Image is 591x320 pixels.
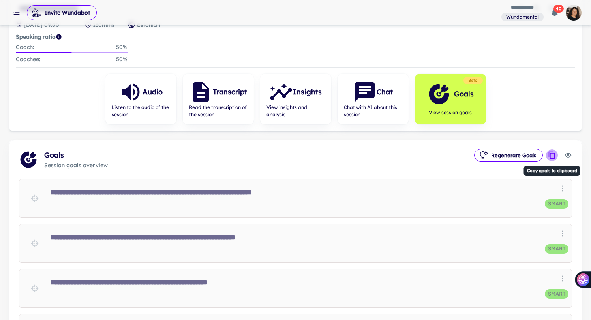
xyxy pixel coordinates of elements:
[561,148,575,162] button: Editing disabled
[415,74,486,124] button: GoalsView session goals
[427,109,474,116] span: View session goals
[545,200,568,208] span: SMART
[553,5,564,13] span: 40
[474,149,543,162] button: Regenerate Goals
[105,74,176,124] button: AudioListen to the audio of the session
[465,77,481,84] span: Beta
[56,34,62,40] svg: Coach/coachee ideal ratio of speaking is roughly 20:80. Mentor/mentee ideal ratio of speaking is ...
[561,148,575,162] span: Enable editing
[112,104,170,118] span: Listen to the audio of the session
[547,5,563,21] button: 40
[377,87,393,98] h6: Chat
[116,55,128,64] p: 50 %
[566,5,582,21] img: photoURL
[16,55,40,64] p: Coachee :
[344,104,402,118] span: Chat with AI about this session
[293,87,322,98] h6: Insights
[27,5,97,21] span: Invite Wundabot to record a meeting
[27,5,97,20] button: Invite Wundabot
[260,74,331,124] button: InsightsView insights and analysis
[183,74,254,124] button: TranscriptRead the transcription of the session
[503,13,542,21] span: Wundamental
[545,245,568,253] span: SMART
[143,87,163,98] h6: Audio
[501,12,544,22] span: You are a member of this workspace. Contact your workspace owner for assistance.
[266,104,325,118] span: View insights and analysis
[116,43,128,52] p: 50 %
[545,290,568,298] span: SMART
[338,74,409,124] button: ChatChat with AI about this session
[44,161,474,169] span: Session goals overview
[454,88,474,100] h6: Goals
[546,149,558,161] span: Copy goals to clipboard
[557,228,568,239] button: Options
[557,183,568,194] button: Options
[16,33,56,40] strong: Speaking ratio
[44,150,474,161] span: Goals
[189,104,248,118] span: Read the transcription of the session
[16,43,34,52] p: Coach :
[524,166,580,176] div: Copy goals to clipboard
[557,273,568,284] button: Options
[213,87,247,98] h6: Transcript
